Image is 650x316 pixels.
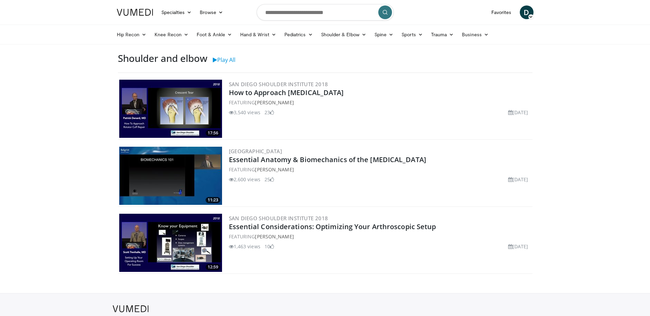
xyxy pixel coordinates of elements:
[119,147,222,205] img: 9c70dccf-0740-47e6-8c85-1cbdd844ca13.300x170_q85_crop-smart_upscale.jpg
[229,166,531,173] div: FEATURING
[487,5,516,19] a: Favorites
[157,5,196,19] a: Specialties
[206,130,220,136] span: 17:56
[229,243,260,250] li: 1,463 views
[280,28,317,41] a: Pediatrics
[229,176,260,183] li: 2,600 views
[118,53,207,64] h3: Shoulder and elbow
[119,80,222,138] img: 47f2ad3b-498f-49e6-abbd-ae5f94a69182.300x170_q85_crop-smart_upscale.jpg
[206,197,220,203] span: 11:23
[508,109,528,116] li: [DATE]
[229,222,436,231] a: Essential Considerations: Optimizing Your Arthroscopic Setup
[427,28,458,41] a: Trauma
[508,243,528,250] li: [DATE]
[255,166,294,173] a: [PERSON_NAME]
[257,4,394,21] input: Search topics, interventions
[397,28,427,41] a: Sports
[193,28,236,41] a: Foot & Ankle
[113,28,151,41] a: Hip Recon
[265,243,274,250] li: 10
[213,56,235,64] a: Play All
[317,28,370,41] a: Shoulder & Elbow
[520,5,534,19] a: D
[229,99,531,106] div: FEATURING
[229,155,426,164] a: Essential Anatomy & Biomechanics of the [MEDICAL_DATA]
[229,148,282,155] a: [GEOGRAPHIC_DATA]
[117,9,153,16] img: VuMedi Logo
[229,88,344,97] a: How to Approach [MEDICAL_DATA]
[265,176,274,183] li: 25
[236,28,280,41] a: Hand & Wrist
[229,233,531,240] div: FEATURING
[370,28,397,41] a: Spine
[150,28,193,41] a: Knee Recon
[458,28,493,41] a: Business
[229,81,328,88] a: San Diego Shoulder Institute 2018
[119,147,222,205] a: 11:23
[113,305,149,312] img: VuMedi Logo
[229,215,328,222] a: San Diego Shoulder Institute 2018
[508,176,528,183] li: [DATE]
[119,214,222,272] img: c8104e6d-8063-444c-bd76-81bec353ed5b.300x170_q85_crop-smart_upscale.jpg
[255,99,294,106] a: [PERSON_NAME]
[265,109,274,116] li: 23
[206,264,220,270] span: 12:59
[196,5,227,19] a: Browse
[229,109,260,116] li: 3,540 views
[119,214,222,272] a: 12:59
[119,80,222,138] a: 17:56
[255,233,294,240] a: [PERSON_NAME]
